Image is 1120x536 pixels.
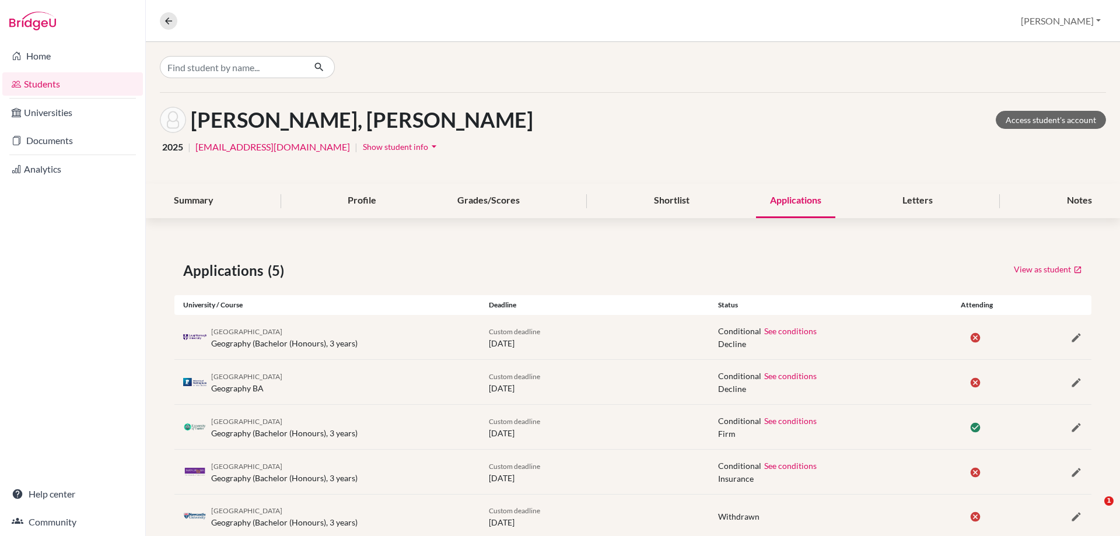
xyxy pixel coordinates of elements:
span: Applications [183,260,268,281]
div: Geography (Bachelor (Honours), 3 years) [211,460,358,484]
span: | [188,140,191,154]
div: Deadline [480,300,709,310]
span: [GEOGRAPHIC_DATA] [211,417,282,426]
a: Analytics [2,157,143,181]
div: [DATE] [480,460,709,484]
img: Killian O'Hanlon's avatar [160,107,186,133]
i: arrow_drop_down [428,141,440,152]
button: Show student infoarrow_drop_down [362,138,440,156]
img: gb_n84_i4os0icp.png [183,378,206,387]
span: 2025 [162,140,183,154]
div: Grades/Scores [443,184,534,218]
span: Conditional [718,326,761,336]
div: Applications [756,184,835,218]
button: See conditions [764,324,817,338]
a: Community [2,510,143,534]
span: Firm [718,428,817,440]
div: Geography (Bachelor (Honours), 3 years) [211,325,358,349]
div: [DATE] [480,504,709,528]
span: 1 [1104,496,1114,506]
div: Attending [939,300,1015,310]
span: Custom deadline [489,506,540,515]
span: Conditional [718,416,761,426]
div: Shortlist [640,184,703,218]
a: [EMAIL_ADDRESS][DOMAIN_NAME] [195,140,350,154]
div: Summary [160,184,228,218]
iframe: Intercom live chat [1080,496,1108,524]
span: Show student info [363,142,428,152]
div: Status [709,300,939,310]
div: Notes [1053,184,1106,218]
div: Profile [334,184,390,218]
div: Geography BA [211,370,282,394]
span: Decline [718,338,817,350]
div: Letters [888,184,947,218]
button: See conditions [764,459,817,472]
button: See conditions [764,414,817,428]
span: Conditional [718,461,761,471]
a: Universities [2,101,143,124]
span: [GEOGRAPHIC_DATA] [211,327,282,336]
div: [DATE] [480,415,709,439]
a: View as student [1013,260,1083,278]
img: gb_m20_yqkc7cih.png [183,468,206,477]
span: Custom deadline [489,462,540,471]
button: [PERSON_NAME] [1016,10,1106,32]
div: Geography (Bachelor (Honours), 3 years) [211,504,358,528]
span: Custom deadline [489,372,540,381]
button: See conditions [764,369,817,383]
a: Students [2,72,143,96]
div: Geography (Bachelor (Honours), 3 years) [211,415,358,439]
span: Insurance [718,472,817,485]
a: Help center [2,482,143,506]
div: [DATE] [480,325,709,349]
img: Bridge-U [9,12,56,30]
input: Find student by name... [160,56,304,78]
div: University / Course [174,300,480,310]
img: gb_n21_ao6kcq1q.png [183,505,206,528]
span: [GEOGRAPHIC_DATA] [211,372,282,381]
span: Withdrawn [718,512,759,521]
img: gb_l79_virokboc.png [183,333,206,342]
span: [GEOGRAPHIC_DATA] [211,506,282,515]
span: [GEOGRAPHIC_DATA] [211,462,282,471]
a: Home [2,44,143,68]
a: Documents [2,129,143,152]
img: gb_e84_g00kct56.png [183,419,206,435]
span: Custom deadline [489,417,540,426]
span: | [355,140,358,154]
div: [DATE] [480,370,709,394]
span: Custom deadline [489,327,540,336]
a: Access student's account [996,111,1106,129]
span: Conditional [718,371,761,381]
h1: [PERSON_NAME], [PERSON_NAME] [191,107,533,132]
span: Decline [718,383,817,395]
span: (5) [268,260,289,281]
